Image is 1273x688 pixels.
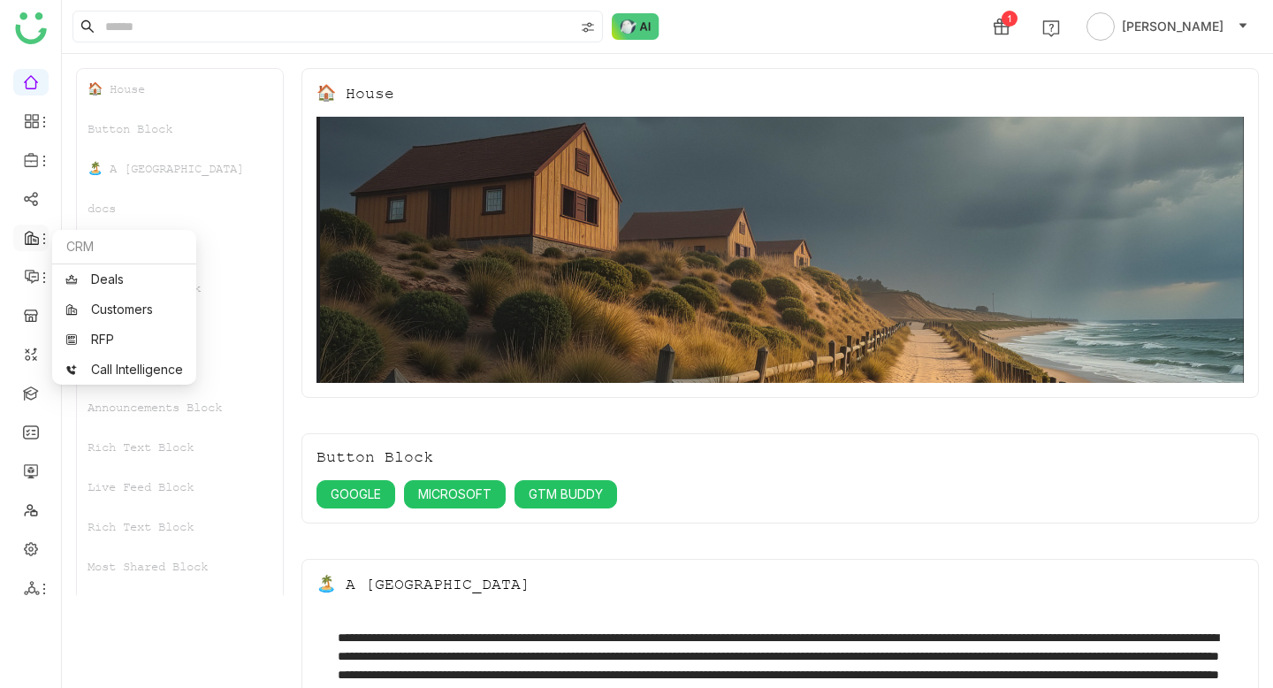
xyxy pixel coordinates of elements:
span: GOOGLE [331,485,381,504]
div: Button Block [316,448,433,466]
a: Deals [65,273,183,286]
span: [PERSON_NAME] [1122,17,1223,36]
img: logo [15,12,47,44]
span: GTM BUDDY [529,485,603,504]
div: Rich Text Block [77,507,283,547]
div: 🏠 House [316,83,394,103]
div: 🏝️ A [GEOGRAPHIC_DATA] [316,574,530,593]
img: ask-buddy-normal.svg [612,13,659,40]
div: 🏝️ A [GEOGRAPHIC_DATA] [77,149,283,188]
div: My Learnings Block [77,586,283,626]
div: 🏠 House [77,69,283,109]
div: Announcements Block [77,387,283,427]
div: docs [77,188,283,228]
a: Customers [65,303,183,316]
div: CRM [52,230,196,264]
button: [PERSON_NAME] [1083,12,1252,41]
div: Button Block [77,109,283,149]
img: avatar [1086,12,1115,41]
button: GOOGLE [316,480,395,508]
img: help.svg [1042,19,1060,37]
button: MICROSOFT [404,480,506,508]
a: Call Intelligence [65,363,183,376]
img: search-type.svg [581,20,595,34]
span: MICROSOFT [418,485,492,504]
button: GTM BUDDY [515,480,617,508]
div: Rich Text Block [77,427,283,467]
a: RFP [65,333,183,346]
div: 1 [1002,11,1018,27]
div: Most Shared Block [77,547,283,586]
div: Live Feed Block [77,467,283,507]
img: 68553b2292361c547d91f02a [316,117,1244,383]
